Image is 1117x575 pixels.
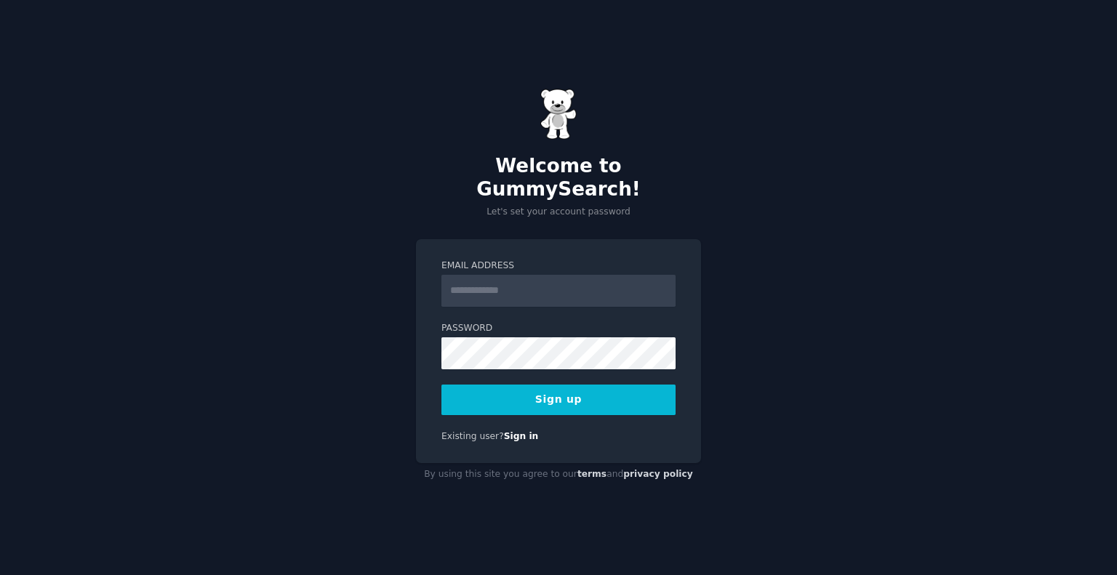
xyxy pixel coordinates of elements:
label: Email Address [441,260,676,273]
a: terms [577,469,606,479]
span: Existing user? [441,431,504,441]
a: Sign in [504,431,539,441]
div: By using this site you agree to our and [416,463,701,486]
h2: Welcome to GummySearch! [416,155,701,201]
p: Let's set your account password [416,206,701,219]
button: Sign up [441,385,676,415]
a: privacy policy [623,469,693,479]
img: Gummy Bear [540,89,577,140]
label: Password [441,322,676,335]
